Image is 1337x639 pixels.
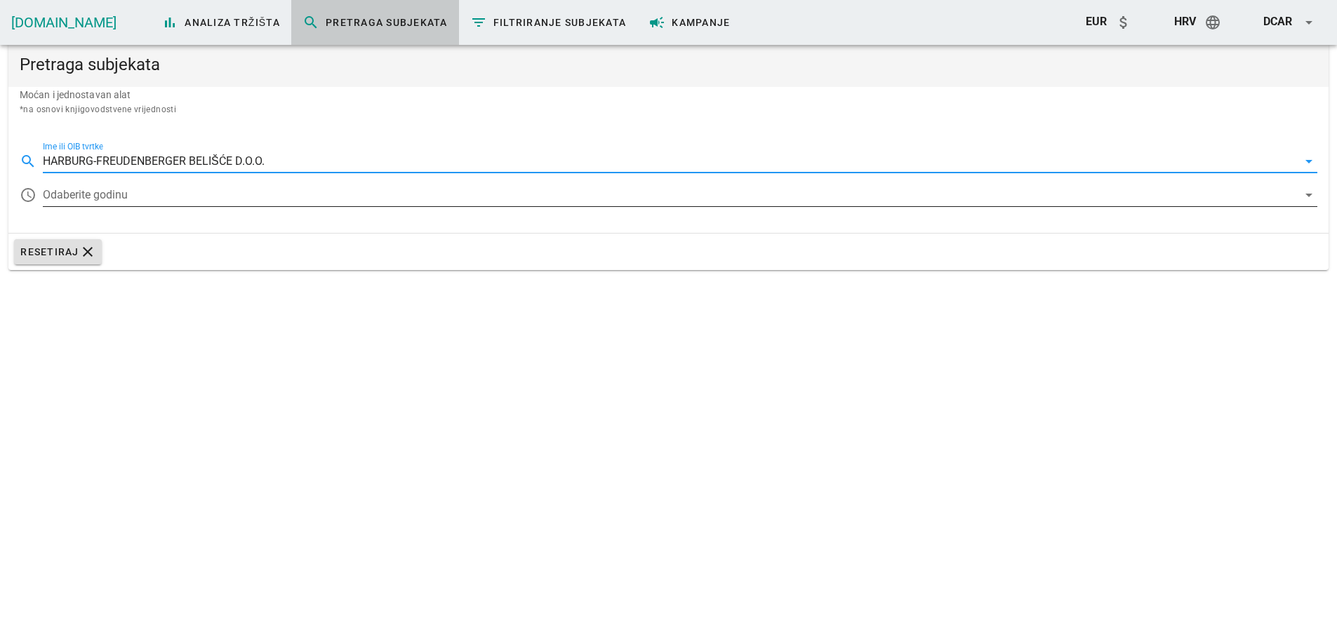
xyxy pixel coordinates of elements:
[648,14,730,31] span: Kampanje
[648,14,665,31] i: campaign
[8,42,1329,87] div: Pretraga subjekata
[161,14,178,31] i: bar_chart
[20,153,36,170] i: search
[1301,153,1317,170] i: arrow_drop_down
[20,243,96,260] span: Resetiraj
[161,14,280,31] span: Analiza tržišta
[1301,187,1317,203] i: arrow_drop_down
[20,187,36,203] i: access_time
[43,142,103,152] label: Ime ili OIB tvrtke
[1204,14,1221,31] i: language
[470,14,487,31] i: filter_list
[14,239,102,264] button: Resetiraj
[302,14,319,31] i: search
[43,150,1298,173] input: Počnite upisivati za pretragu
[20,102,1317,116] div: *na osnovi knjigovodstvene vrijednosti
[8,87,1329,128] div: Moćan i jednostavan alat
[302,14,448,31] span: Pretraga subjekata
[43,184,1317,206] div: Odaberite godinu
[79,243,96,260] i: clear
[1301,14,1317,31] i: arrow_drop_down
[1174,15,1196,28] span: hrv
[11,14,117,31] a: [DOMAIN_NAME]
[470,14,627,31] span: Filtriranje subjekata
[1263,15,1292,28] span: dcar
[1086,15,1107,28] span: EUR
[1115,14,1132,31] i: attach_money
